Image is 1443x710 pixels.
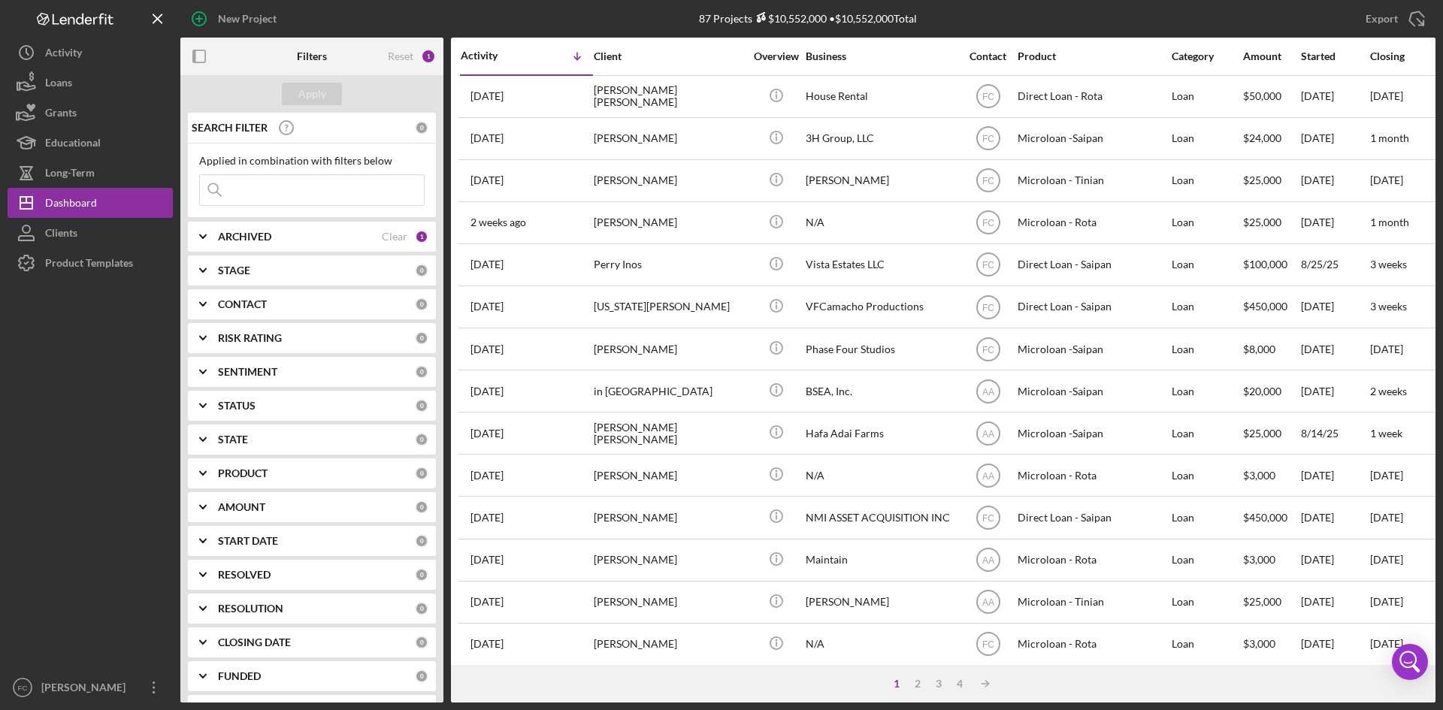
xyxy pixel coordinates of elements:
[594,287,744,327] div: [US_STATE][PERSON_NAME]
[806,582,956,622] div: [PERSON_NAME]
[1301,540,1369,580] div: [DATE]
[1392,644,1428,680] div: Open Intercom Messenger
[1243,216,1281,228] span: $25,000
[594,413,744,453] div: [PERSON_NAME] [PERSON_NAME]
[752,12,827,25] div: $10,552,000
[470,174,504,186] time: 2025-09-17 03:22
[470,90,504,102] time: 2025-09-17 09:58
[1018,50,1168,62] div: Product
[1172,245,1242,285] div: Loan
[218,298,267,310] b: CONTACT
[806,371,956,411] div: BSEA, Inc.
[1172,497,1242,537] div: Loan
[8,128,173,158] button: Educational
[8,158,173,188] button: Long-Term
[218,636,291,648] b: CLOSING DATE
[1172,582,1242,622] div: Loan
[1018,371,1168,411] div: Microloan -Saipan
[1243,258,1287,270] span: $100,000
[298,83,326,105] div: Apply
[1172,119,1242,159] div: Loan
[1370,427,1402,440] time: 1 week
[1301,50,1369,62] div: Started
[960,50,1016,62] div: Contact
[470,428,504,440] time: 2025-08-14 05:40
[806,497,956,537] div: NMI ASSET ACQUISITION INC
[1370,300,1407,313] time: 3 weeks
[1018,582,1168,622] div: Microloan - Tinian
[982,639,994,650] text: FC
[470,132,504,144] time: 2025-09-17 05:43
[1018,119,1168,159] div: Microloan -Saipan
[45,158,95,192] div: Long-Term
[1370,595,1403,608] time: [DATE]
[45,38,82,71] div: Activity
[594,203,744,243] div: [PERSON_NAME]
[1301,624,1369,664] div: [DATE]
[1243,553,1275,566] span: $3,000
[1301,287,1369,327] div: [DATE]
[8,68,173,98] button: Loans
[1301,371,1369,411] div: [DATE]
[594,161,744,201] div: [PERSON_NAME]
[928,678,949,690] div: 3
[1370,343,1403,355] time: [DATE]
[470,258,504,270] time: 2025-08-29 00:55
[415,230,428,243] div: 1
[699,12,917,25] div: 87 Projects • $10,552,000 Total
[1172,203,1242,243] div: Loan
[297,50,327,62] b: Filters
[982,470,994,481] text: AA
[1172,540,1242,580] div: Loan
[1172,287,1242,327] div: Loan
[1243,511,1287,524] span: $450,000
[470,470,504,482] time: 2025-08-10 23:09
[806,161,956,201] div: [PERSON_NAME]
[218,434,248,446] b: STATE
[1301,329,1369,369] div: [DATE]
[1243,427,1281,440] span: $25,000
[1018,540,1168,580] div: Microloan - Rota
[415,669,428,683] div: 0
[1301,582,1369,622] div: [DATE]
[45,128,101,162] div: Educational
[982,513,994,524] text: FC
[1172,50,1242,62] div: Category
[1243,343,1275,355] span: $8,000
[218,467,268,479] b: PRODUCT
[218,569,271,581] b: RESOLVED
[907,678,928,690] div: 2
[806,624,956,664] div: N/A
[1370,553,1403,566] time: [DATE]
[8,248,173,278] button: Product Templates
[415,298,428,311] div: 0
[1301,203,1369,243] div: [DATE]
[1172,455,1242,495] div: Loan
[415,399,428,412] div: 0
[415,500,428,514] div: 0
[388,50,413,62] div: Reset
[1301,413,1369,453] div: 8/14/25
[470,554,504,566] time: 2025-07-25 02:15
[8,188,173,218] button: Dashboard
[1370,385,1407,397] time: 2 weeks
[1243,89,1281,102] span: $50,000
[1018,413,1168,453] div: Microloan -Saipan
[8,98,173,128] a: Grants
[982,134,994,144] text: FC
[218,4,277,34] div: New Project
[1370,637,1403,650] time: [DATE]
[806,50,956,62] div: Business
[594,77,744,116] div: [PERSON_NAME] [PERSON_NAME]
[1018,455,1168,495] div: Microloan - Rota
[8,38,173,68] a: Activity
[218,400,256,412] b: STATUS
[415,602,428,615] div: 0
[1370,216,1409,228] time: 1 month
[180,4,292,34] button: New Project
[218,603,283,615] b: RESOLUTION
[1172,371,1242,411] div: Loan
[45,188,97,222] div: Dashboard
